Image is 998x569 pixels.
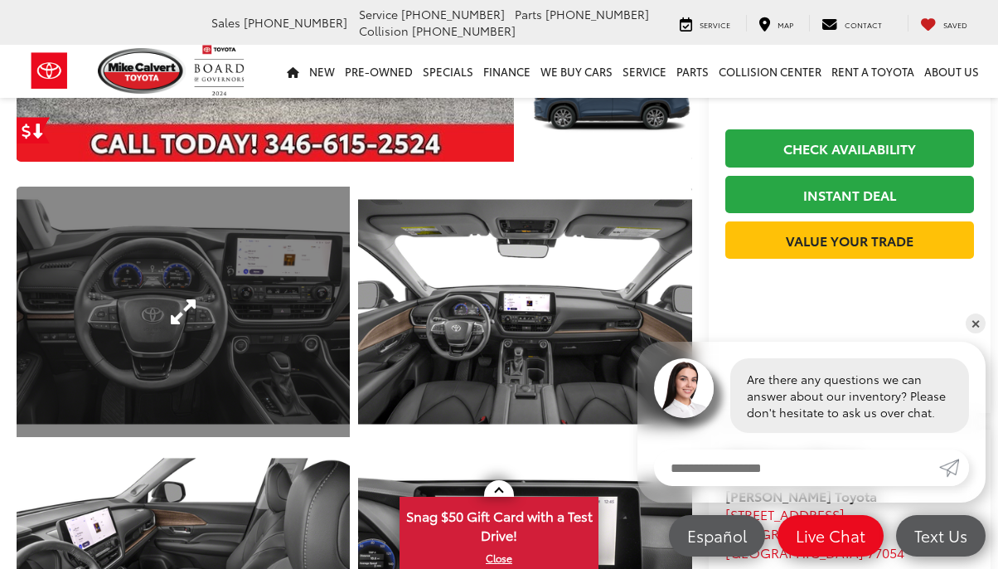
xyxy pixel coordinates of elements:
a: Expand Photo 5 [358,187,691,437]
a: Instant Deal [725,176,974,213]
span: Map [778,19,793,30]
span: [PHONE_NUMBER] [401,6,505,22]
span: 77054 [867,542,904,562]
a: Service [667,15,743,32]
span: Service [359,6,398,22]
img: Mike Calvert Toyota [98,48,186,94]
img: Toyota [18,44,80,98]
a: Map [746,15,806,32]
span: Sales [211,14,240,31]
a: WE BUY CARS [535,45,618,98]
span: Service [700,19,730,30]
a: Live Chat [778,515,884,557]
a: New [304,45,340,98]
a: Submit [939,450,969,486]
span: Contact [845,19,882,30]
a: Parts [671,45,714,98]
span: [PHONE_NUMBER] [244,14,347,31]
img: Agent profile photo [654,358,714,418]
a: Specials [418,45,478,98]
span: Español [679,525,755,546]
a: Text Us [896,515,986,557]
span: [STREET_ADDRESS] [725,504,845,523]
a: Value Your Trade [725,221,974,259]
a: Get Price Drop Alert [17,117,50,143]
div: Are there any questions we can answer about our inventory? Please don't hesitate to ask us over c... [730,358,969,433]
a: [STREET_ADDRESS] [GEOGRAPHIC_DATA],[GEOGRAPHIC_DATA] 77054 [725,504,904,562]
a: Finance [478,45,535,98]
span: Snag $50 Gift Card with a Test Drive! [401,498,597,549]
a: Español [669,515,765,557]
span: Saved [943,19,967,30]
a: My Saved Vehicles [908,15,980,32]
span: Text Us [906,525,976,546]
a: Rent a Toyota [826,45,919,98]
span: [PHONE_NUMBER] [545,6,649,22]
span: Collision [359,22,409,39]
a: Collision Center [714,45,826,98]
span: [PHONE_NUMBER] [412,22,516,39]
span: Live Chat [787,525,874,546]
a: Service [618,45,671,98]
img: 2025 Toyota Grand Highlander Limited [355,184,695,440]
iframe: Finance Tool [725,267,974,391]
a: Home [282,45,304,98]
a: Expand Photo 3 [532,42,692,163]
img: 2025 Toyota Grand Highlander Limited [530,41,694,163]
a: About Us [919,45,984,98]
a: Expand Photo 4 [17,187,350,437]
span: Parts [515,6,542,22]
a: Check Availability [725,129,974,167]
a: Pre-Owned [340,45,418,98]
input: Enter your message [654,450,939,486]
a: Contact [809,15,894,32]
